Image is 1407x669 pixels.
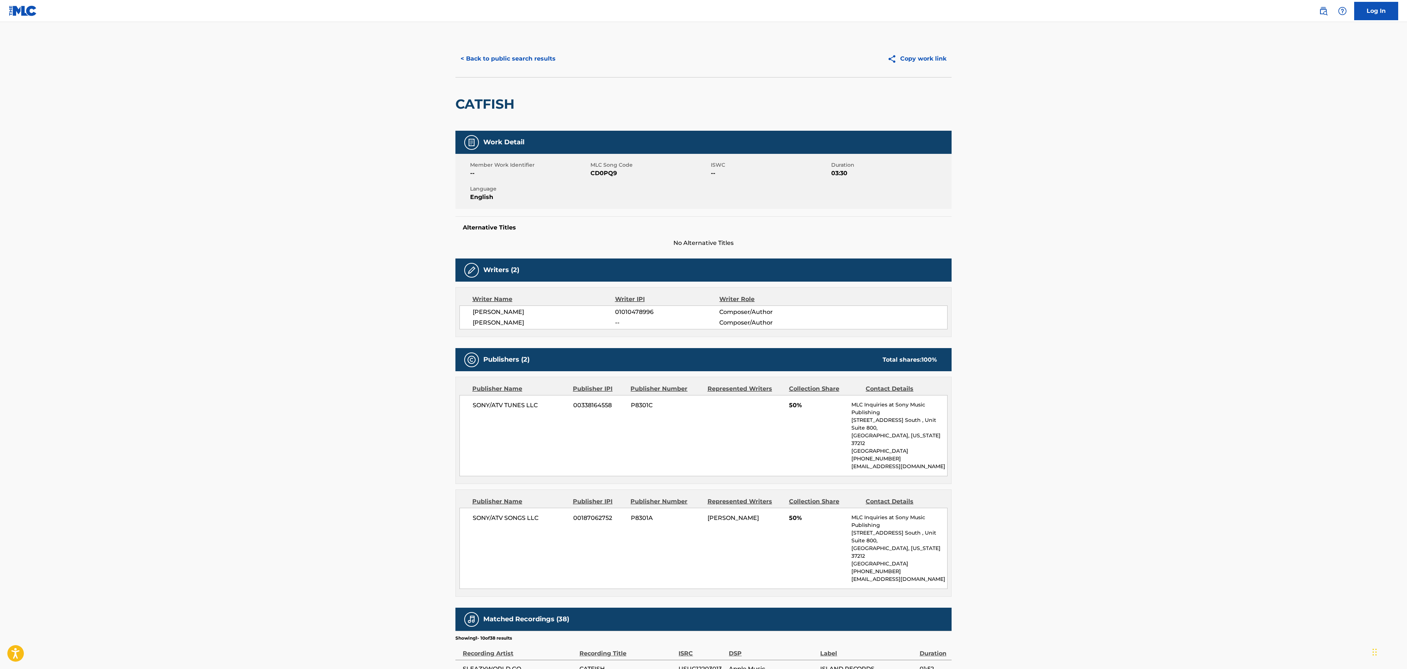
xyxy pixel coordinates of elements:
[851,560,947,568] p: [GEOGRAPHIC_DATA]
[631,514,702,522] span: P8301A
[483,355,530,364] h5: Publishers (2)
[573,401,625,410] span: 00338164558
[708,497,784,506] div: Represented Writers
[631,401,702,410] span: P8301C
[1370,634,1407,669] iframe: Chat Widget
[615,318,719,327] span: --
[866,497,937,506] div: Contact Details
[573,497,625,506] div: Publisher IPI
[467,138,476,147] img: Work Detail
[573,384,625,393] div: Publisher IPI
[921,356,937,363] span: 100 %
[866,384,937,393] div: Contact Details
[920,641,948,658] div: Duration
[789,514,846,522] span: 50%
[719,308,814,317] span: Composer/Author
[473,318,615,327] span: [PERSON_NAME]
[463,224,944,231] h5: Alternative Titles
[851,545,947,560] p: [GEOGRAPHIC_DATA], [US_STATE] 37212
[1335,4,1350,18] div: Help
[820,641,916,658] div: Label
[590,161,709,169] span: MLC Song Code
[579,641,675,658] div: Recording Title
[708,384,784,393] div: Represented Writers
[851,455,947,463] p: [PHONE_NUMBER]
[473,401,568,410] span: SONY/ATV TUNES LLC
[483,266,519,274] h5: Writers (2)
[831,161,950,169] span: Duration
[1354,2,1398,20] a: Log In
[470,193,589,202] span: English
[711,161,829,169] span: ISWC
[1373,641,1377,663] div: Drag
[472,384,567,393] div: Publisher Name
[473,308,615,317] span: [PERSON_NAME]
[851,529,947,545] p: [STREET_ADDRESS] South , Unit Suite 800,
[851,568,947,575] p: [PHONE_NUMBER]
[630,384,702,393] div: Publisher Number
[729,641,817,658] div: DSP
[708,514,759,521] span: [PERSON_NAME]
[679,641,725,658] div: ISRC
[615,295,720,304] div: Writer IPI
[831,169,950,178] span: 03:30
[455,635,512,641] p: Showing 1 - 10 of 38 results
[789,497,860,506] div: Collection Share
[851,416,947,432] p: [STREET_ADDRESS] South , Unit Suite 800,
[455,239,952,247] span: No Alternative Titles
[789,401,846,410] span: 50%
[851,575,947,583] p: [EMAIL_ADDRESS][DOMAIN_NAME]
[9,6,37,16] img: MLC Logo
[470,161,589,169] span: Member Work Identifier
[882,50,952,68] button: Copy work link
[719,318,814,327] span: Composer/Author
[467,355,476,364] img: Publishers
[615,308,719,317] span: 01010478996
[573,514,625,522] span: 00187062752
[851,432,947,447] p: [GEOGRAPHIC_DATA], [US_STATE] 37212
[851,447,947,455] p: [GEOGRAPHIC_DATA]
[455,50,561,68] button: < Back to public search results
[467,615,476,624] img: Matched Recordings
[472,295,615,304] div: Writer Name
[851,401,947,416] p: MLC Inquiries at Sony Music Publishing
[887,54,900,64] img: Copy work link
[1338,7,1347,15] img: help
[711,169,829,178] span: --
[851,463,947,470] p: [EMAIL_ADDRESS][DOMAIN_NAME]
[483,615,569,623] h5: Matched Recordings (38)
[470,185,589,193] span: Language
[483,138,524,147] h5: Work Detail
[883,355,937,364] div: Total shares:
[467,266,476,275] img: Writers
[470,169,589,178] span: --
[719,295,814,304] div: Writer Role
[789,384,860,393] div: Collection Share
[1319,7,1328,15] img: search
[1316,4,1331,18] a: Public Search
[473,514,568,522] span: SONY/ATV SONGS LLC
[630,497,702,506] div: Publisher Number
[455,96,518,112] h2: CATFISH
[851,514,947,529] p: MLC Inquiries at Sony Music Publishing
[590,169,709,178] span: CD0PQ9
[463,641,576,658] div: Recording Artist
[472,497,567,506] div: Publisher Name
